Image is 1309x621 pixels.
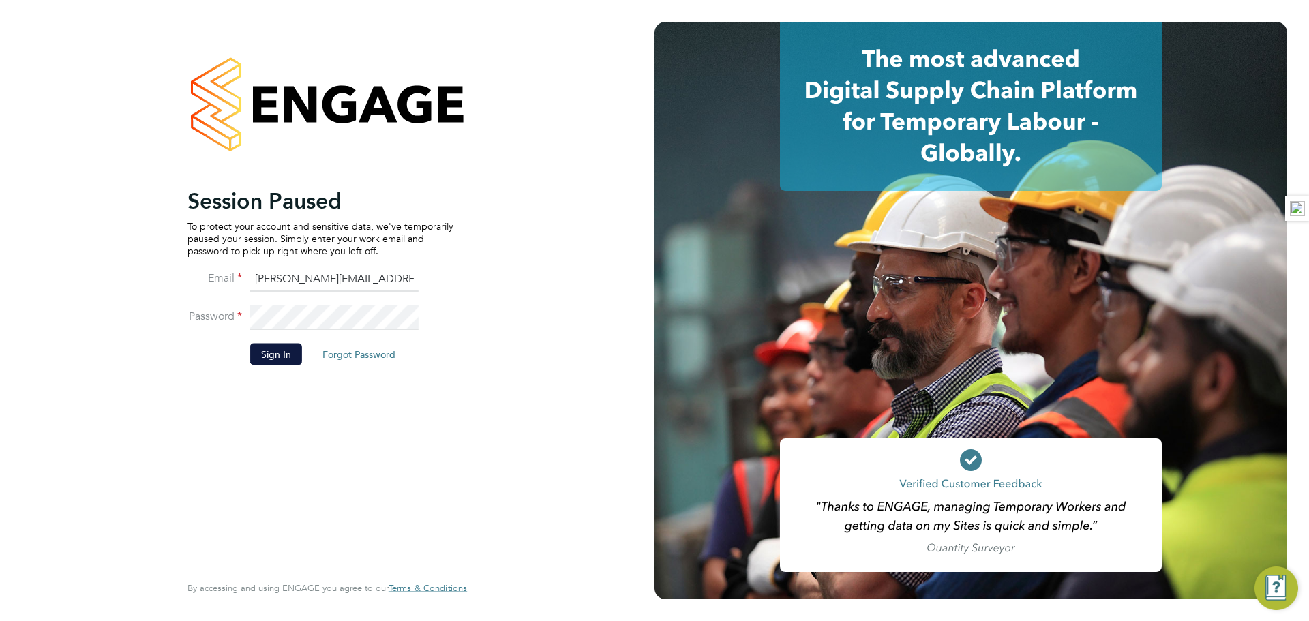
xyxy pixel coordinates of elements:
span: By accessing and using ENGAGE you agree to our [187,582,467,594]
label: Email [187,271,242,285]
button: Sign In [250,343,302,365]
p: To protect your account and sensitive data, we've temporarily paused your session. Simply enter y... [187,219,453,257]
button: Forgot Password [312,343,406,365]
h2: Session Paused [187,187,453,214]
button: Engage Resource Center [1254,566,1298,610]
span: Terms & Conditions [389,582,467,594]
input: Enter your work email... [250,267,419,292]
label: Password [187,309,242,323]
a: Terms & Conditions [389,583,467,594]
